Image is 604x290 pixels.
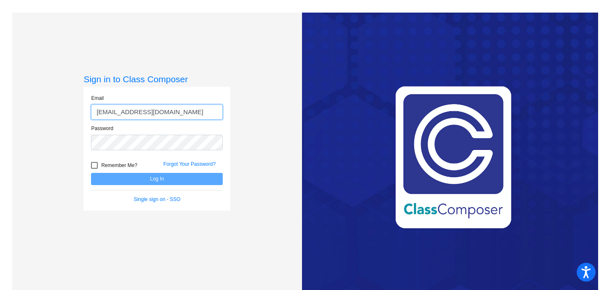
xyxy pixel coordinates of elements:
[91,94,104,102] label: Email
[91,173,223,185] button: Log In
[163,161,216,167] a: Forgot Your Password?
[101,160,137,170] span: Remember Me?
[134,196,180,202] a: Single sign on - SSO
[91,125,113,132] label: Password
[83,74,230,84] h3: Sign in to Class Composer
